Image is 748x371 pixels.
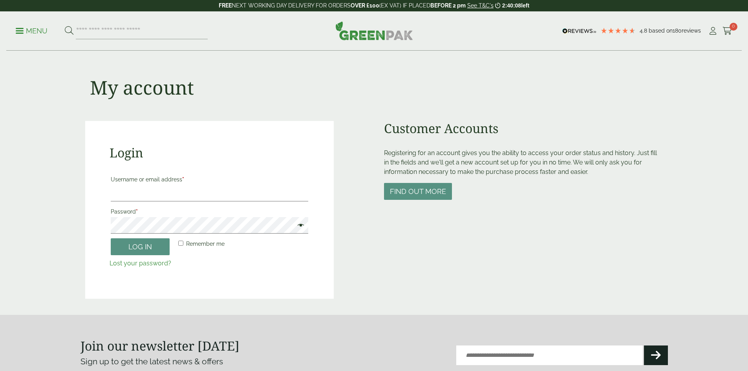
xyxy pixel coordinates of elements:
p: Registering for an account gives you the ability to access your order status and history. Just fi... [384,148,663,177]
span: left [521,2,529,9]
span: 180 [673,27,682,34]
i: My Account [708,27,718,35]
div: 4.78 Stars [600,27,636,34]
a: Lost your password? [110,260,171,267]
span: 4.8 [640,27,649,34]
a: Menu [16,26,48,34]
a: 0 [722,25,732,37]
strong: BEFORE 2 pm [430,2,466,9]
strong: FREE [219,2,232,9]
a: See T&C's [467,2,494,9]
span: Remember me [186,241,225,247]
input: Remember me [178,241,183,246]
img: GreenPak Supplies [335,21,413,40]
span: 2:40:08 [502,2,521,9]
h1: My account [90,76,194,99]
h2: Login [110,145,309,160]
strong: Join our newsletter [DATE] [80,337,240,354]
p: Menu [16,26,48,36]
span: Based on [649,27,673,34]
span: 0 [730,23,737,31]
img: REVIEWS.io [562,28,596,34]
i: Cart [722,27,732,35]
p: Sign up to get the latest news & offers [80,355,345,368]
strong: OVER £100 [351,2,379,9]
span: reviews [682,27,701,34]
label: Username or email address [111,174,308,185]
h2: Customer Accounts [384,121,663,136]
a: Find out more [384,188,452,196]
button: Find out more [384,183,452,200]
label: Password [111,206,308,217]
button: Log in [111,238,170,255]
